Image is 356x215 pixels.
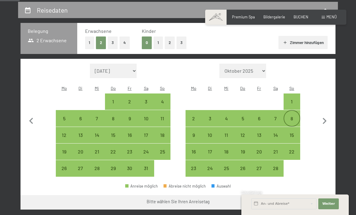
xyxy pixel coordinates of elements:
[154,110,170,126] div: Anreise möglich
[62,86,67,91] abbr: Montag
[56,133,72,148] div: 12
[138,160,154,176] div: Anreise möglich
[267,160,284,176] div: Anreise möglich
[218,160,234,176] div: Wed Feb 25 2026
[142,36,152,49] button: 0
[108,36,118,49] button: 3
[105,144,121,160] div: Anreise möglich
[284,99,299,114] div: 1
[122,144,138,160] div: Anreise möglich
[89,116,104,131] div: 7
[105,110,121,126] div: Anreise möglich
[155,99,170,114] div: 4
[73,166,88,181] div: 27
[235,116,250,131] div: 5
[138,110,154,126] div: Anreise möglich
[138,99,154,114] div: 3
[72,144,89,160] div: Anreise möglich
[234,127,251,143] div: Anreise möglich
[138,166,154,181] div: 31
[138,144,154,160] div: Anreise möglich
[218,144,234,160] div: Anreise möglich
[144,86,148,91] abbr: Samstag
[89,144,105,160] div: Anreise möglich
[263,14,285,19] a: Bildergalerie
[211,184,231,188] div: Auswahl
[78,86,82,91] abbr: Dienstag
[85,28,112,34] span: Erwachsene
[147,199,210,205] div: Bitte wählen Sie Ihren Anreisetag
[267,110,284,126] div: Anreise möglich
[218,160,234,176] div: Anreise möglich
[105,160,121,176] div: Thu Jan 29 2026
[73,133,88,148] div: 13
[186,160,202,176] div: Anreise möglich
[268,116,283,131] div: 7
[138,127,154,143] div: Anreise möglich
[202,127,218,143] div: Anreise möglich
[56,149,72,164] div: 19
[234,110,251,126] div: Anreise möglich
[154,144,170,160] div: Anreise möglich
[219,133,234,148] div: 11
[202,133,218,148] div: 10
[218,110,234,126] div: Anreise möglich
[165,36,175,49] button: 2
[234,160,251,176] div: Thu Feb 26 2026
[186,127,202,143] div: Mon Feb 09 2026
[284,110,300,126] div: Sun Feb 08 2026
[186,133,201,148] div: 9
[154,93,170,110] div: Anreise möglich
[155,133,170,148] div: 18
[284,144,300,160] div: Anreise möglich
[122,116,137,131] div: 9
[289,86,294,91] abbr: Sonntag
[56,127,72,143] div: Mon Jan 12 2026
[186,116,201,131] div: 2
[318,198,339,209] button: Weiter
[72,127,89,143] div: Tue Jan 13 2026
[202,144,218,160] div: Tue Feb 17 2026
[208,86,212,91] abbr: Dienstag
[267,144,284,160] div: Sat Feb 21 2026
[186,110,202,126] div: Anreise möglich
[72,144,89,160] div: Tue Jan 20 2026
[267,110,284,126] div: Sat Feb 07 2026
[202,110,218,126] div: Tue Feb 03 2026
[186,166,201,181] div: 23
[122,93,138,110] div: Anreise möglich
[72,160,89,176] div: Tue Jan 27 2026
[105,110,121,126] div: Thu Jan 08 2026
[267,144,284,160] div: Anreise möglich
[138,133,154,148] div: 17
[164,184,206,188] div: Abreise nicht möglich
[224,86,228,91] abbr: Mittwoch
[138,116,154,131] div: 10
[251,160,267,176] div: Anreise möglich
[106,116,121,131] div: 8
[294,14,308,19] a: BUCHEN
[122,144,138,160] div: Fri Jan 23 2026
[186,144,202,160] div: Anreise möglich
[235,133,250,148] div: 12
[278,36,328,49] button: Zimmer hinzufügen
[219,116,234,131] div: 4
[154,144,170,160] div: Sun Jan 25 2026
[56,144,72,160] div: Anreise möglich
[252,149,267,164] div: 20
[122,166,137,181] div: 30
[122,160,138,176] div: Anreise möglich
[186,149,201,164] div: 16
[56,160,72,176] div: Mon Jan 26 2026
[240,86,245,91] abbr: Donnerstag
[89,149,104,164] div: 21
[234,144,251,160] div: Anreise möglich
[202,116,218,131] div: 3
[257,86,261,91] abbr: Freitag
[122,127,138,143] div: Fri Jan 16 2026
[251,144,267,160] div: Anreise möglich
[106,99,121,114] div: 1
[251,110,267,126] div: Fri Feb 06 2026
[73,149,88,164] div: 20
